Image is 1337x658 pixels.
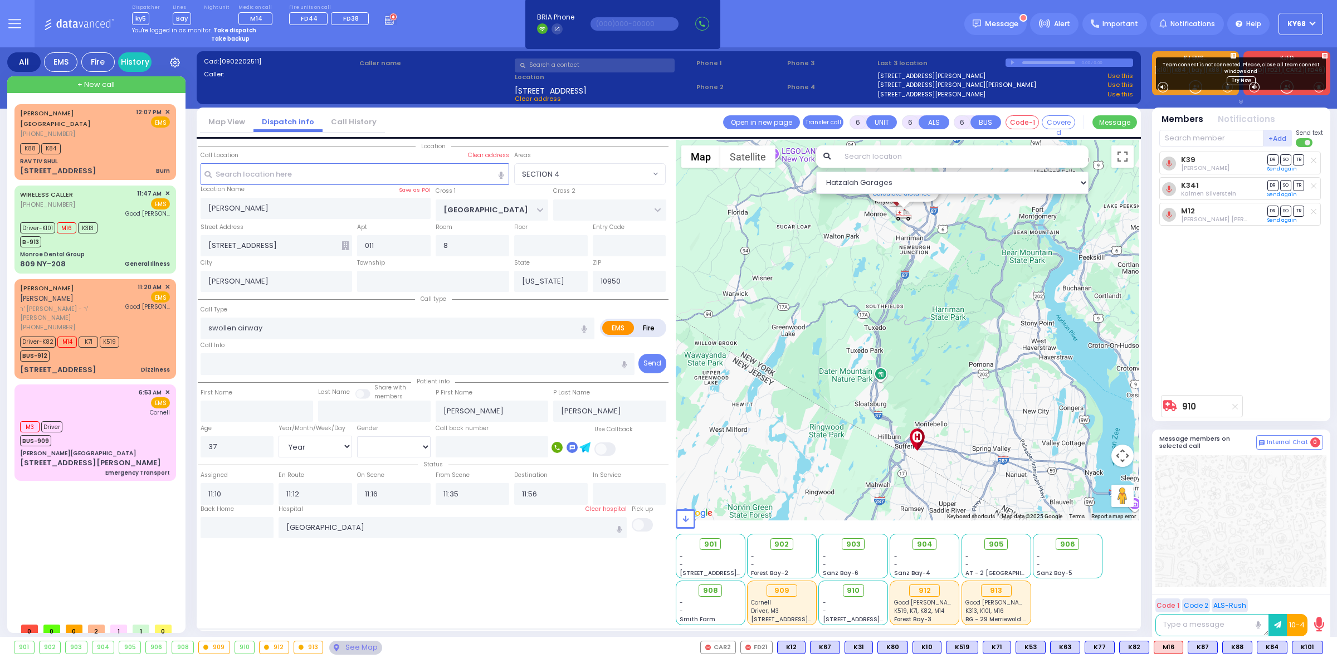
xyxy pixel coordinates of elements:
a: Send again [1267,165,1297,172]
div: [STREET_ADDRESS] [20,165,96,177]
span: 11:20 AM [138,283,162,291]
label: ZIP [593,259,601,267]
span: FD38 [343,14,359,23]
span: Cornell [751,598,771,607]
div: Good Samaritan Hospital [907,428,927,451]
span: TR [1293,154,1304,165]
span: K519, K71, K82, M14 [894,607,944,615]
a: K341 [1181,181,1199,189]
div: 913 [981,584,1012,597]
span: SO [1280,154,1291,165]
img: message.svg [973,20,981,28]
label: Assigned [201,471,228,480]
button: UNIT [866,115,897,129]
div: All [7,52,41,72]
span: Phone 3 [787,59,874,68]
label: Last 3 location [877,59,1005,68]
span: DR [1267,206,1279,216]
div: 809 NY-208 [20,259,66,270]
button: ALS-Rush [1212,598,1248,612]
input: Search location here [201,163,509,184]
span: [PHONE_NUMBER] [20,129,75,138]
span: Call type [415,295,452,303]
span: M16 [57,222,76,233]
label: Apt [357,223,367,232]
span: Send text [1296,129,1323,137]
span: 0 [155,625,172,633]
span: - [751,560,754,569]
img: Logo [44,17,118,31]
div: BLS [983,641,1011,654]
span: ✕ [165,189,170,198]
div: EMS [44,52,77,72]
span: [PHONE_NUMBER] [20,200,75,209]
span: ✕ [165,108,170,117]
img: red-radio-icon.svg [745,645,751,650]
div: Year/Month/Week/Day [279,424,352,433]
a: K39 [1181,155,1196,164]
button: Show street map [681,145,720,168]
span: Help [1246,19,1261,29]
label: Use Callback [594,425,633,434]
span: Driver [41,421,62,432]
div: BLS [1292,641,1323,654]
div: 903 [66,641,87,654]
span: Good Sam [125,209,170,218]
span: 902 [774,539,789,550]
label: Call Location [201,151,238,160]
span: 910 [847,585,860,596]
span: - [680,552,683,560]
span: B-913 [20,236,41,247]
button: Members [1162,113,1203,126]
span: TR [1293,180,1304,191]
div: [PERSON_NAME][GEOGRAPHIC_DATA] [20,449,136,457]
div: BLS [777,641,806,654]
a: Send again [1267,191,1297,198]
label: Age [201,424,212,433]
button: Toggle fullscreen view [1111,145,1134,168]
a: Send again [1267,217,1297,223]
div: Dizziness [141,365,170,374]
div: K519 [946,641,978,654]
div: BLS [913,641,941,654]
span: Driver-K82 [20,337,56,348]
div: BLS [1188,641,1218,654]
h5: Message members on selected call [1159,435,1256,450]
span: TR [1293,206,1304,216]
span: - [965,560,969,569]
div: BLS [877,641,908,654]
div: FD21 [740,641,773,654]
div: BLS [1222,641,1252,654]
button: +Add [1263,130,1292,147]
span: [PERSON_NAME] [20,294,74,303]
input: Search location [837,145,1089,168]
label: Entry Code [593,223,624,232]
span: members [374,392,403,401]
a: Call History [323,116,385,127]
button: Notifications [1218,113,1275,126]
a: Try Now [1227,76,1256,85]
span: [STREET_ADDRESS][PERSON_NAME] [823,615,928,623]
span: SO [1280,206,1291,216]
label: Areas [514,151,531,160]
label: Street Address [201,223,243,232]
span: 906 [1060,539,1075,550]
span: EMS [151,397,170,408]
label: Dispatcher [132,4,160,11]
input: (000)000-00000 [591,17,679,31]
a: Use this [1107,80,1133,90]
button: Send [638,354,666,373]
button: Transfer call [803,115,843,129]
div: BLS [1257,641,1287,654]
label: Location [515,72,692,82]
span: BUS-909 [20,435,51,446]
span: Other building occupants [341,241,349,250]
span: Smith Farm [680,615,715,623]
label: Lines [173,4,191,11]
span: K313, K101, M16 [965,607,1004,615]
a: M12 [1181,207,1195,215]
a: [STREET_ADDRESS][PERSON_NAME] [877,71,985,81]
label: In Service [593,471,621,480]
div: Monroe Dental Group [20,250,85,259]
a: Use this [1107,90,1133,99]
